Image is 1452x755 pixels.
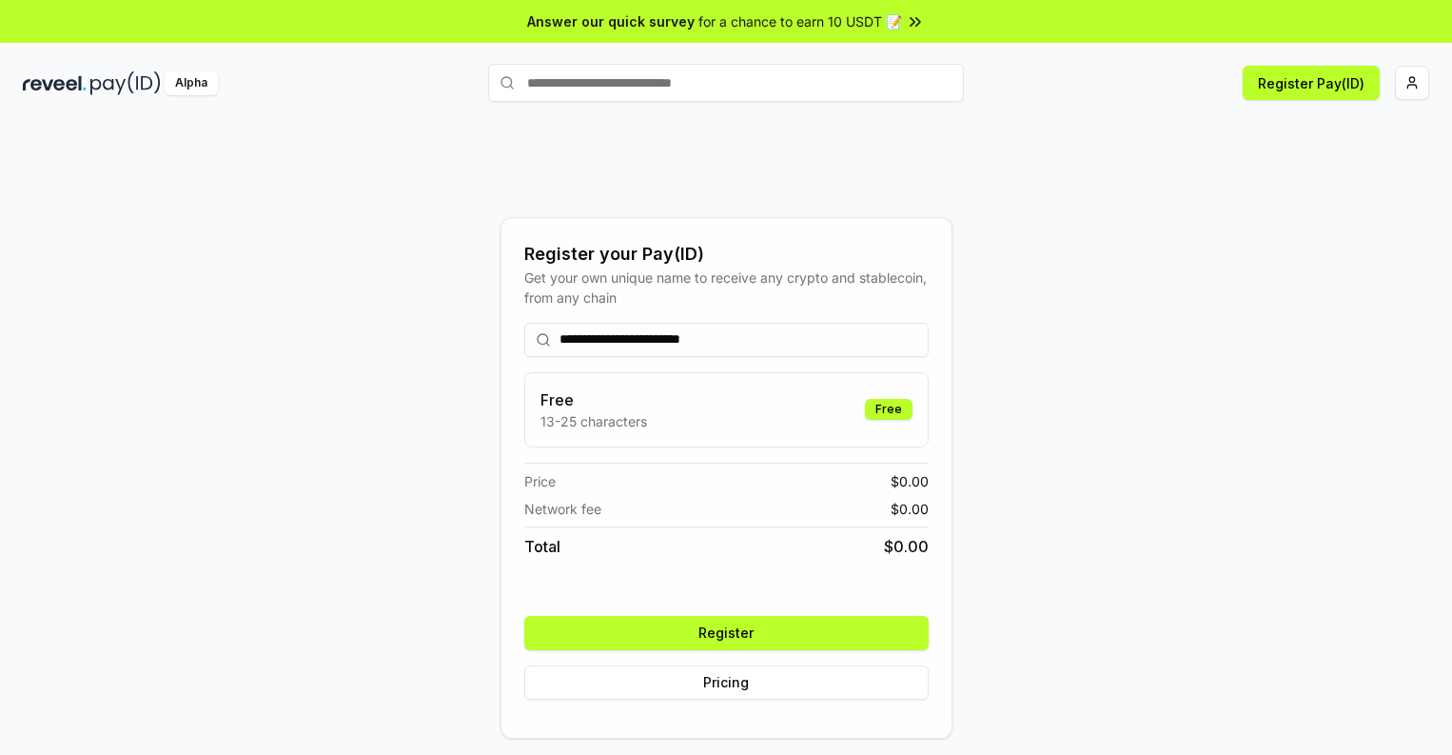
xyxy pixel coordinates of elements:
[527,11,695,31] span: Answer our quick survey
[891,471,929,491] span: $ 0.00
[1243,66,1380,100] button: Register Pay(ID)
[90,71,161,95] img: pay_id
[884,535,929,558] span: $ 0.00
[524,535,560,558] span: Total
[524,268,929,308] div: Get your own unique name to receive any crypto and stablecoin, from any chain
[865,399,912,420] div: Free
[524,499,601,519] span: Network fee
[524,616,929,650] button: Register
[524,471,556,491] span: Price
[891,499,929,519] span: $ 0.00
[698,11,902,31] span: for a chance to earn 10 USDT 📝
[23,71,87,95] img: reveel_dark
[524,241,929,268] div: Register your Pay(ID)
[165,71,218,95] div: Alpha
[524,666,929,700] button: Pricing
[540,388,647,411] h3: Free
[540,411,647,431] p: 13-25 characters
